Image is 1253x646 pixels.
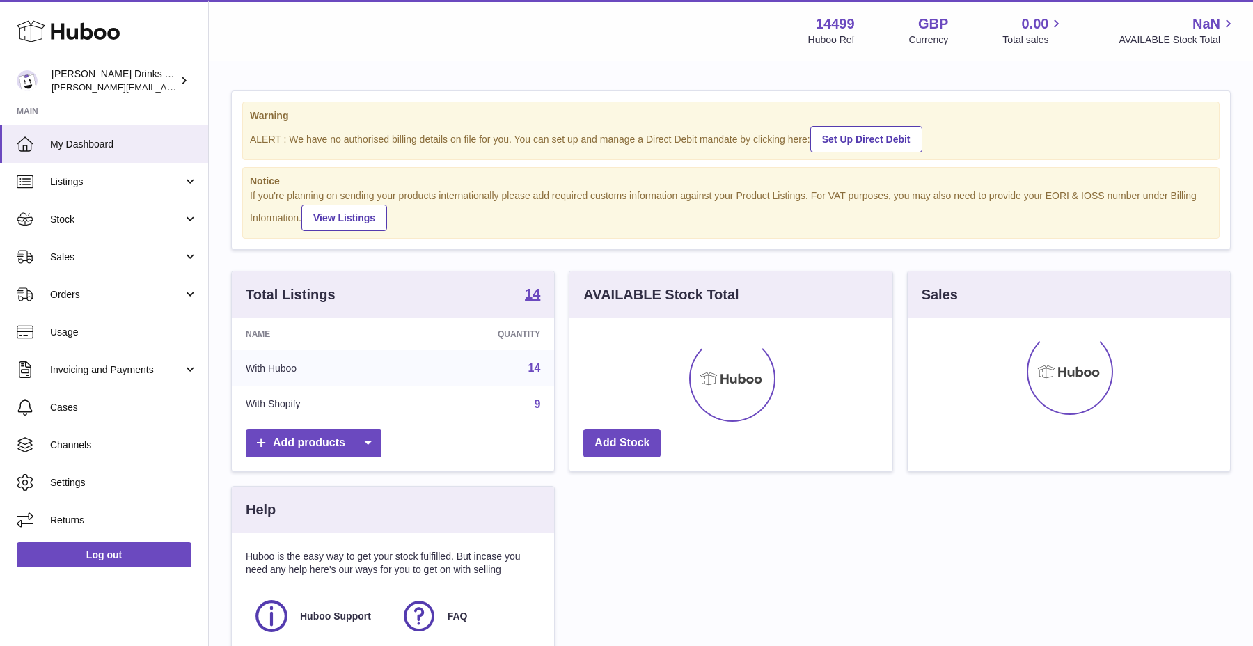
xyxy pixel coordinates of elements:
span: Listings [50,175,183,189]
span: Channels [50,439,198,452]
span: AVAILABLE Stock Total [1119,33,1236,47]
span: Returns [50,514,198,527]
span: Usage [50,326,198,339]
span: Total sales [1002,33,1064,47]
th: Name [232,318,406,350]
td: With Huboo [232,350,406,386]
th: Quantity [406,318,555,350]
p: Huboo is the easy way to get your stock fulfilled. But incase you need any help here's our ways f... [246,550,540,576]
a: NaN AVAILABLE Stock Total [1119,15,1236,47]
strong: 14499 [816,15,855,33]
span: FAQ [448,610,468,623]
h3: Total Listings [246,285,336,304]
span: Huboo Support [300,610,371,623]
a: FAQ [400,597,534,635]
a: View Listings [301,205,387,231]
a: 0.00 Total sales [1002,15,1064,47]
span: Settings [50,476,198,489]
span: 0.00 [1022,15,1049,33]
a: 14 [528,362,541,374]
span: Stock [50,213,183,226]
a: 14 [525,287,540,304]
div: ALERT : We have no authorised billing details on file for you. You can set up and manage a Direct... [250,124,1212,152]
img: daniel@zoosdrinks.com [17,70,38,91]
span: My Dashboard [50,138,198,151]
div: Currency [909,33,949,47]
a: 9 [534,398,540,410]
td: With Shopify [232,386,406,423]
h3: Help [246,501,276,519]
strong: Notice [250,175,1212,188]
span: Sales [50,251,183,264]
a: Huboo Support [253,597,386,635]
div: [PERSON_NAME] Drinks LTD (t/a Zooz) [52,68,177,94]
span: [PERSON_NAME][EMAIL_ADDRESS][DOMAIN_NAME] [52,81,279,93]
h3: Sales [922,285,958,304]
strong: Warning [250,109,1212,123]
a: Log out [17,542,191,567]
div: If you're planning on sending your products internationally please add required customs informati... [250,189,1212,231]
span: Invoicing and Payments [50,363,183,377]
span: Cases [50,401,198,414]
a: Set Up Direct Debit [810,126,922,152]
span: NaN [1192,15,1220,33]
strong: GBP [918,15,948,33]
h3: AVAILABLE Stock Total [583,285,739,304]
span: Orders [50,288,183,301]
div: Huboo Ref [808,33,855,47]
a: Add Stock [583,429,661,457]
strong: 14 [525,287,540,301]
a: Add products [246,429,381,457]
